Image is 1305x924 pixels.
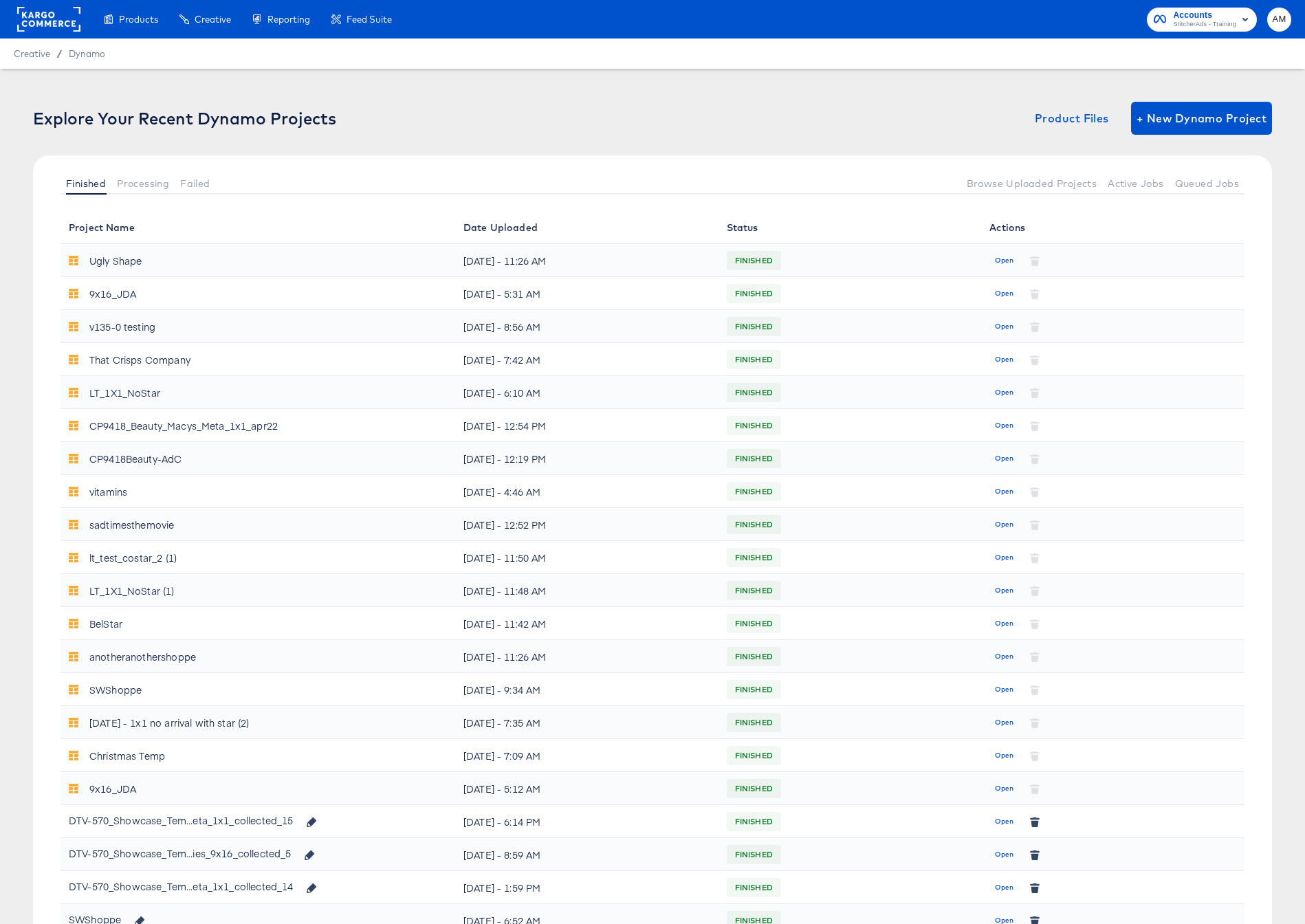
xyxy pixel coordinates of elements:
[89,745,165,767] div: Christmas Temp
[89,415,278,437] div: CP9418_Beauty_Macys_Meta_1x1_apr22
[89,778,136,800] div: 9x16_JDA
[89,316,155,338] div: v135-0 testing
[989,382,1019,404] button: Open
[995,815,1013,828] span: Open
[89,283,136,305] div: 9x16_JDA
[89,448,182,470] div: CP9418Beauty-AdC
[989,349,1019,371] button: Open
[69,842,291,864] div: DTV-570_Showcase_Tem...ies_9x16_collected_5
[14,48,50,59] span: Creative
[989,679,1019,701] button: Open
[463,415,710,437] div: [DATE] - 12:54 PM
[1173,8,1236,23] span: Accounts
[989,844,1019,866] button: Open
[989,745,1019,767] button: Open
[727,283,781,305] span: FINISHED
[463,580,710,602] div: [DATE] - 11:48 AM
[989,811,1019,833] button: Open
[989,547,1019,569] button: Open
[1147,8,1257,32] button: AccountsStitcherAds - Training
[1131,102,1272,135] button: + New Dynamo Project
[727,712,781,734] span: FINISHED
[727,316,781,338] span: FINISHED
[989,316,1019,338] button: Open
[727,250,781,272] span: FINISHED
[727,547,781,569] span: FINISHED
[989,283,1019,305] button: Open
[727,844,781,866] span: FINISHED
[989,712,1019,734] button: Open
[33,109,336,128] div: Explore Your Recent Dynamo Projects
[463,547,710,569] div: [DATE] - 11:50 AM
[727,415,781,437] span: FINISHED
[727,646,781,668] span: FINISHED
[455,211,719,244] th: Date Uploaded
[727,745,781,767] span: FINISHED
[463,448,710,470] div: [DATE] - 12:19 PM
[727,613,781,635] span: FINISHED
[267,14,310,25] span: Reporting
[463,613,710,635] div: [DATE] - 11:42 AM
[69,875,293,897] div: DTV-570_Showcase_Tem...eta_1x1_collected_14
[463,283,710,305] div: [DATE] - 5:31 AM
[995,386,1013,399] span: Open
[463,778,710,800] div: [DATE] - 5:12 AM
[989,250,1019,272] button: Open
[727,514,781,536] span: FINISHED
[727,778,781,800] span: FINISHED
[89,547,177,569] div: lt_test_costar_2 (1)
[89,712,250,734] div: [DATE] - 1x1 no arrival with star (2)
[995,287,1013,300] span: Open
[1173,19,1236,30] span: StitcherAds - Training
[719,211,982,244] th: Status
[995,848,1013,861] span: Open
[727,877,781,899] span: FINISHED
[50,48,69,59] span: /
[995,749,1013,762] span: Open
[989,877,1019,899] button: Open
[995,419,1013,432] span: Open
[995,452,1013,465] span: Open
[995,353,1013,366] span: Open
[989,613,1019,635] button: Open
[995,881,1013,894] span: Open
[989,778,1019,800] button: Open
[463,811,710,833] div: [DATE] - 6:14 PM
[89,514,174,536] div: sadtimesthemovie
[995,716,1013,729] span: Open
[89,250,142,272] div: Ugly Shape
[117,178,169,189] span: Processing
[727,349,781,371] span: FINISHED
[463,481,710,503] div: [DATE] - 4:46 AM
[89,481,127,503] div: vitamins
[727,811,781,833] span: FINISHED
[1108,178,1163,189] span: Active Jobs
[995,617,1013,630] span: Open
[463,382,710,404] div: [DATE] - 6:10 AM
[69,48,105,59] a: Dynamo
[463,712,710,734] div: [DATE] - 7:35 AM
[463,745,710,767] div: [DATE] - 7:09 AM
[727,679,781,701] span: FINISHED
[989,580,1019,602] button: Open
[995,551,1013,564] span: Open
[981,211,1244,244] th: Actions
[989,415,1019,437] button: Open
[69,809,293,831] div: DTV-570_Showcase_Tem...eta_1x1_collected_15
[989,448,1019,470] button: Open
[1175,178,1239,189] span: Queued Jobs
[89,580,175,602] div: LT_1X1_NoStar (1)
[967,178,1097,189] span: Browse Uploaded Projects
[89,679,142,701] div: SWShoppe
[995,650,1013,663] span: Open
[1267,8,1291,32] button: AM
[989,514,1019,536] button: Open
[347,14,392,25] span: Feed Suite
[195,14,231,25] span: Creative
[727,382,781,404] span: FINISHED
[180,178,210,189] span: Failed
[463,646,710,668] div: [DATE] - 11:26 AM
[727,580,781,602] span: FINISHED
[995,782,1013,795] span: Open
